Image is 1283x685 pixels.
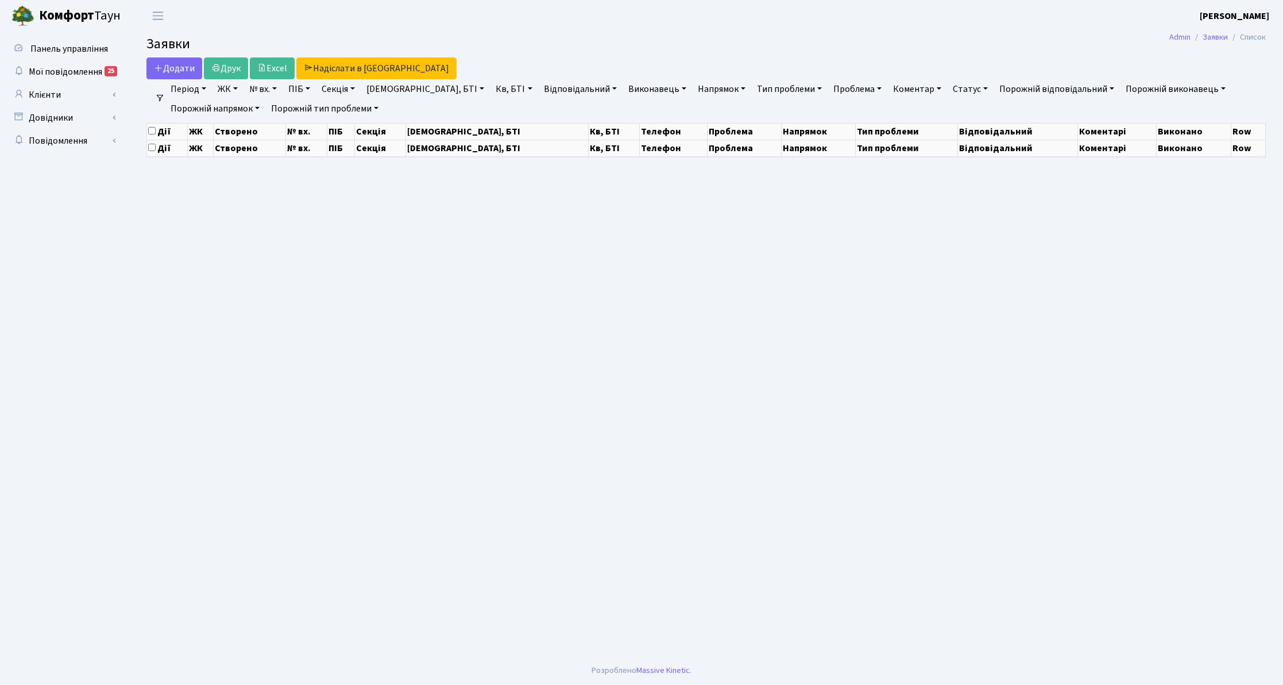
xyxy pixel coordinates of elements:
th: Виконано [1156,123,1231,140]
th: Кв, БТІ [588,140,640,156]
span: Панель управління [30,43,108,55]
span: Таун [39,6,121,26]
a: Клієнти [6,83,121,106]
a: Додати [146,57,202,79]
a: Надіслати в [GEOGRAPHIC_DATA] [296,57,457,79]
button: Переключити навігацію [144,6,172,25]
a: Повідомлення [6,129,121,152]
div: Розроблено . [592,664,691,677]
th: ПІБ [327,140,354,156]
a: № вх. [245,79,281,99]
th: Коментарі [1077,140,1156,156]
th: № вх. [286,140,327,156]
a: Порожній відповідальний [995,79,1119,99]
th: ПІБ [327,123,354,140]
a: Порожній напрямок [166,99,264,118]
li: Список [1228,31,1266,44]
th: [DEMOGRAPHIC_DATA], БТІ [406,140,589,156]
th: Кв, БТІ [588,123,640,140]
a: Excel [250,57,295,79]
a: Admin [1169,31,1191,43]
a: Тип проблеми [752,79,826,99]
a: Коментар [888,79,946,99]
a: [DEMOGRAPHIC_DATA], БТІ [362,79,489,99]
th: [DEMOGRAPHIC_DATA], БТІ [406,123,589,140]
th: Проблема [708,123,782,140]
span: Додати [154,62,195,75]
th: Row [1231,123,1266,140]
a: Період [166,79,211,99]
th: № вх. [286,123,327,140]
th: Напрямок [782,123,856,140]
th: ЖК [187,140,214,156]
th: Напрямок [782,140,856,156]
b: [PERSON_NAME] [1200,10,1269,22]
th: Дії [147,123,188,140]
th: Тип проблеми [856,140,958,156]
th: Створено [214,140,286,156]
a: [PERSON_NAME] [1200,9,1269,23]
a: Проблема [829,79,886,99]
a: Кв, БТІ [491,79,536,99]
a: ЖК [213,79,242,99]
a: Massive Kinetic [636,664,690,676]
a: Заявки [1203,31,1228,43]
a: Панель управління [6,37,121,60]
a: Порожній виконавець [1121,79,1230,99]
a: Секція [317,79,360,99]
th: ЖК [187,123,214,140]
th: Телефон [640,140,708,156]
div: 25 [105,66,117,76]
a: Друк [204,57,248,79]
th: Телефон [640,123,708,140]
th: Секція [354,123,406,140]
a: Виконавець [624,79,691,99]
a: Статус [948,79,992,99]
a: Порожній тип проблеми [266,99,383,118]
nav: breadcrumb [1152,25,1283,49]
th: Дії [147,140,188,156]
a: Довідники [6,106,121,129]
a: Мої повідомлення25 [6,60,121,83]
th: Виконано [1156,140,1231,156]
a: ПІБ [284,79,315,99]
a: Відповідальний [539,79,621,99]
th: Створено [214,123,286,140]
th: Коментарі [1077,123,1156,140]
span: Заявки [146,34,190,54]
span: Мої повідомлення [29,66,102,78]
th: Секція [354,140,406,156]
th: Row [1231,140,1266,156]
th: Проблема [708,140,782,156]
a: Напрямок [693,79,750,99]
th: Тип проблеми [856,123,958,140]
th: Відповідальний [957,140,1077,156]
img: logo.png [11,5,34,28]
b: Комфорт [39,6,94,25]
th: Відповідальний [957,123,1077,140]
